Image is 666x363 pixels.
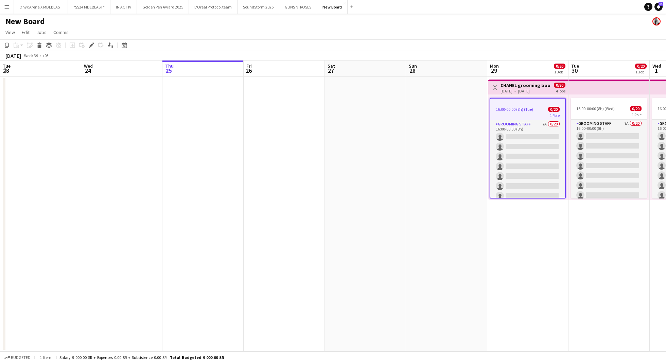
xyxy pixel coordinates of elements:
span: Sun [409,63,417,69]
h1: New Board [5,16,45,27]
app-card-role: Grooming staff7A0/2016:00-00:00 (8h) [490,120,565,331]
app-user-avatar: Ali Shamsan [652,17,661,25]
span: Week 39 [22,53,39,58]
span: 29 [489,67,499,74]
span: Budgeted [11,355,31,360]
span: 1 [651,67,661,74]
div: [DATE] → [DATE] [501,88,551,93]
span: 26 [245,67,252,74]
button: Onyx Arena X MDLBEAST [14,0,68,14]
div: +03 [42,53,49,58]
span: 25 [164,67,174,74]
span: Total Budgeted 9 000.00 SR [170,355,224,360]
span: Comms [53,29,69,35]
app-card-role: Grooming staff7A0/2016:00-00:00 (8h) [571,120,647,330]
a: Comms [51,28,71,37]
span: 27 [327,67,335,74]
span: 16:00-00:00 (8h) (Tue) [496,107,533,112]
div: Salary 9 000.00 SR + Expenses 0.00 SR + Subsistence 0.00 SR = [59,355,224,360]
span: Jobs [36,29,47,35]
span: 0/20 [635,64,647,69]
span: 0/80 [554,83,565,88]
div: 4 jobs [556,88,565,93]
a: Jobs [34,28,49,37]
a: Edit [19,28,32,37]
a: View [3,28,18,37]
div: 1 Job [554,69,565,74]
span: Sat [328,63,335,69]
button: New Board [317,0,348,14]
app-job-card: 16:00-00:00 (8h) (Tue)0/201 RoleGrooming staff7A0/2016:00-00:00 (8h) [490,98,566,198]
span: 1 item [37,355,54,360]
button: Budgeted [3,354,32,361]
h3: CHANEL grooming booth [501,82,551,88]
span: 28 [408,67,417,74]
span: 16:00-00:00 (8h) (Wed) [576,106,615,111]
span: Thu [165,63,174,69]
button: L'Oreal Protocol team [189,0,238,14]
span: 0/20 [554,64,565,69]
button: Golden Pen Award 2025 [137,0,189,14]
button: *SS24 MDLBEAST* [68,0,110,14]
span: Wed [652,63,661,69]
span: Mon [490,63,499,69]
span: 61 [659,2,663,6]
span: 0/20 [548,107,560,112]
span: Edit [22,29,30,35]
button: SoundStorm 2025 [238,0,279,14]
span: 23 [2,67,11,74]
button: IN ACT IV [110,0,137,14]
div: [DATE] [5,52,21,59]
span: 30 [570,67,579,74]
button: GUNS N' ROSES [279,0,317,14]
span: 0/20 [630,106,642,111]
span: View [5,29,15,35]
span: 1 Role [632,112,642,117]
span: Wed [84,63,93,69]
span: Tue [3,63,11,69]
span: 24 [83,67,93,74]
a: 61 [654,3,663,11]
span: Fri [246,63,252,69]
span: Tue [571,63,579,69]
app-job-card: 16:00-00:00 (8h) (Wed)0/201 RoleGrooming staff7A0/2016:00-00:00 (8h) [571,98,647,198]
span: 1 Role [550,113,560,118]
div: 1 Job [635,69,646,74]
